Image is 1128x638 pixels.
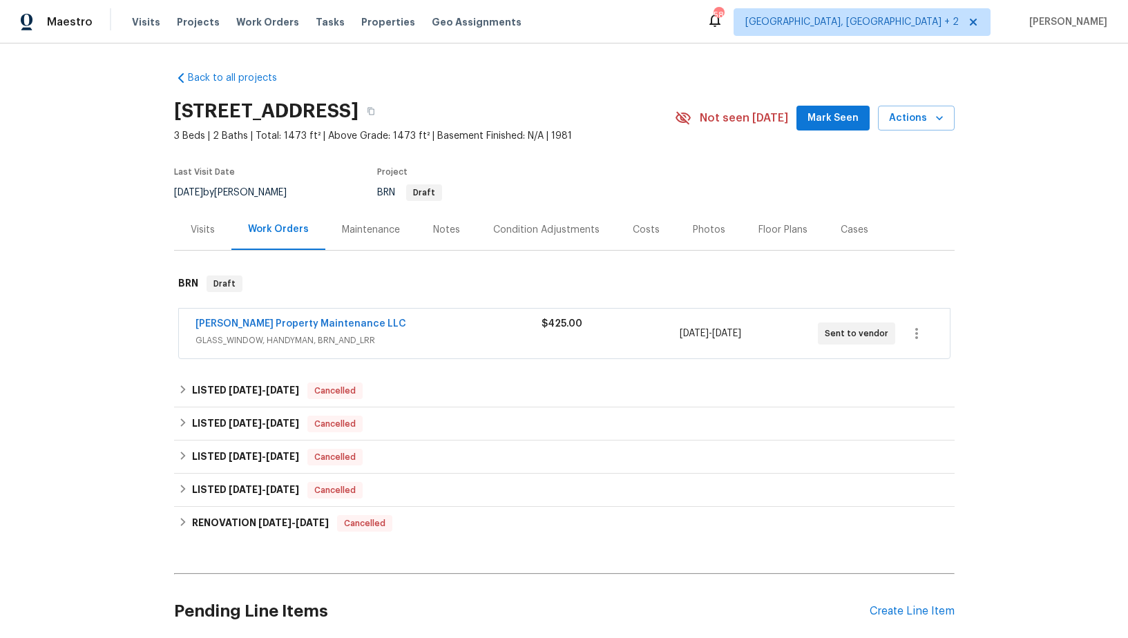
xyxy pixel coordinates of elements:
[889,110,944,127] span: Actions
[807,110,859,127] span: Mark Seen
[878,106,955,131] button: Actions
[493,223,600,237] div: Condition Adjustments
[192,482,299,499] h6: LISTED
[680,327,741,340] span: -
[266,385,299,395] span: [DATE]
[680,329,709,338] span: [DATE]
[192,416,299,432] h6: LISTED
[191,223,215,237] div: Visits
[342,223,400,237] div: Maintenance
[174,168,235,176] span: Last Visit Date
[177,15,220,29] span: Projects
[796,106,870,131] button: Mark Seen
[178,275,198,292] h6: BRN
[229,385,262,395] span: [DATE]
[714,8,723,22] div: 58
[229,418,262,428] span: [DATE]
[841,223,868,237] div: Cases
[229,385,299,395] span: -
[229,418,299,428] span: -
[338,516,391,530] span: Cancelled
[758,223,807,237] div: Floor Plans
[236,15,299,29] span: Work Orders
[174,474,955,507] div: LISTED [DATE]-[DATE]Cancelled
[174,104,359,118] h2: [STREET_ADDRESS]
[174,441,955,474] div: LISTED [DATE]-[DATE]Cancelled
[359,99,383,124] button: Copy Address
[195,333,542,347] span: GLASS_WINDOW, HANDYMAN, BRN_AND_LRR
[248,222,309,236] div: Work Orders
[408,188,441,197] span: Draft
[432,15,522,29] span: Geo Assignments
[316,17,345,27] span: Tasks
[258,518,291,528] span: [DATE]
[174,71,307,85] a: Back to all projects
[309,450,361,464] span: Cancelled
[296,518,329,528] span: [DATE]
[633,223,660,237] div: Costs
[266,452,299,461] span: [DATE]
[693,223,725,237] div: Photos
[229,452,262,461] span: [DATE]
[47,15,93,29] span: Maestro
[266,418,299,428] span: [DATE]
[309,483,361,497] span: Cancelled
[174,507,955,540] div: RENOVATION [DATE]-[DATE]Cancelled
[174,374,955,407] div: LISTED [DATE]-[DATE]Cancelled
[132,15,160,29] span: Visits
[192,383,299,399] h6: LISTED
[309,417,361,431] span: Cancelled
[174,262,955,306] div: BRN Draft
[433,223,460,237] div: Notes
[361,15,415,29] span: Properties
[192,449,299,465] h6: LISTED
[542,319,582,329] span: $425.00
[825,327,894,340] span: Sent to vendor
[174,407,955,441] div: LISTED [DATE]-[DATE]Cancelled
[377,188,442,197] span: BRN
[229,485,262,494] span: [DATE]
[377,168,408,176] span: Project
[174,184,303,201] div: by [PERSON_NAME]
[870,605,955,618] div: Create Line Item
[192,515,329,532] h6: RENOVATION
[229,452,299,461] span: -
[174,188,203,197] span: [DATE]
[700,111,788,125] span: Not seen [DATE]
[195,319,406,329] a: [PERSON_NAME] Property Maintenance LLC
[258,518,329,528] span: -
[229,485,299,494] span: -
[266,485,299,494] span: [DATE]
[309,384,361,398] span: Cancelled
[745,15,959,29] span: [GEOGRAPHIC_DATA], [GEOGRAPHIC_DATA] + 2
[174,129,675,143] span: 3 Beds | 2 Baths | Total: 1473 ft² | Above Grade: 1473 ft² | Basement Finished: N/A | 1981
[1024,15,1107,29] span: [PERSON_NAME]
[208,277,241,291] span: Draft
[712,329,741,338] span: [DATE]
